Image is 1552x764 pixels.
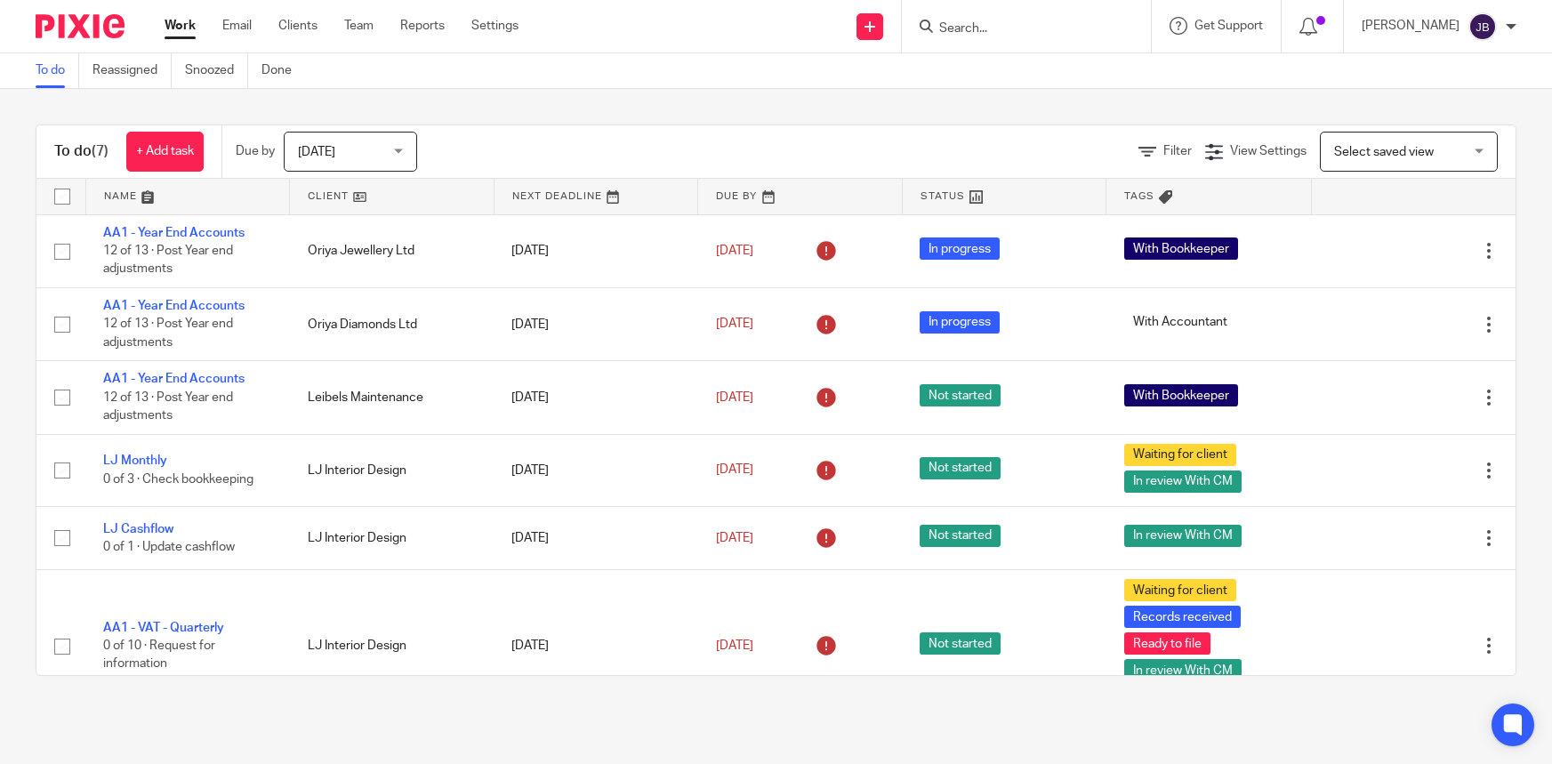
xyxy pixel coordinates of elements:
[1124,659,1242,681] span: In review With CM
[54,142,109,161] h1: To do
[400,17,445,35] a: Reports
[278,17,318,35] a: Clients
[103,523,173,535] a: LJ Cashflow
[36,53,79,88] a: To do
[920,525,1001,547] span: Not started
[298,146,335,158] span: [DATE]
[716,245,753,257] span: [DATE]
[920,311,1000,334] span: In progress
[494,570,698,722] td: [DATE]
[494,361,698,434] td: [DATE]
[937,21,1098,37] input: Search
[1124,606,1241,628] span: Records received
[103,639,215,671] span: 0 of 10 · Request for information
[103,245,233,276] span: 12 of 13 · Post Year end adjustments
[1124,384,1238,406] span: With Bookkeeper
[920,384,1001,406] span: Not started
[1124,237,1238,260] span: With Bookkeeper
[103,454,167,467] a: LJ Monthly
[126,132,204,172] a: + Add task
[290,506,495,569] td: LJ Interior Design
[494,434,698,506] td: [DATE]
[290,287,495,360] td: Oriya Diamonds Ltd
[92,53,172,88] a: Reassigned
[1163,145,1192,157] span: Filter
[716,532,753,544] span: [DATE]
[165,17,196,35] a: Work
[290,361,495,434] td: Leibels Maintenance
[1124,191,1154,201] span: Tags
[1124,632,1210,655] span: Ready to file
[103,227,245,239] a: AA1 - Year End Accounts
[344,17,374,35] a: Team
[103,473,253,486] span: 0 of 3 · Check bookkeeping
[494,287,698,360] td: [DATE]
[716,639,753,652] span: [DATE]
[103,622,224,634] a: AA1 - VAT - Quarterly
[716,464,753,477] span: [DATE]
[103,373,245,385] a: AA1 - Year End Accounts
[920,457,1001,479] span: Not started
[103,541,235,553] span: 0 of 1 · Update cashflow
[494,214,698,287] td: [DATE]
[290,434,495,506] td: LJ Interior Design
[236,142,275,160] p: Due by
[1124,444,1236,466] span: Waiting for client
[185,53,248,88] a: Snoozed
[36,14,125,38] img: Pixie
[920,632,1001,655] span: Not started
[716,318,753,331] span: [DATE]
[290,570,495,722] td: LJ Interior Design
[1124,525,1242,547] span: In review With CM
[103,391,233,422] span: 12 of 13 · Post Year end adjustments
[1362,17,1460,35] p: [PERSON_NAME]
[103,318,233,350] span: 12 of 13 · Post Year end adjustments
[103,300,245,312] a: AA1 - Year End Accounts
[920,237,1000,260] span: In progress
[1124,470,1242,493] span: In review With CM
[494,506,698,569] td: [DATE]
[92,144,109,158] span: (7)
[1124,311,1236,334] span: With Accountant
[471,17,519,35] a: Settings
[716,391,753,404] span: [DATE]
[290,214,495,287] td: Oriya Jewellery Ltd
[1230,145,1307,157] span: View Settings
[1334,146,1434,158] span: Select saved view
[1468,12,1497,41] img: svg%3E
[1194,20,1263,32] span: Get Support
[1124,579,1236,601] span: Waiting for client
[222,17,252,35] a: Email
[261,53,305,88] a: Done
